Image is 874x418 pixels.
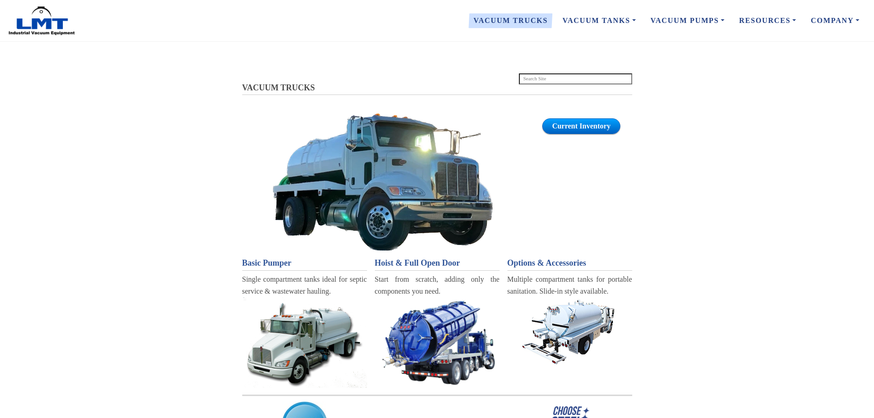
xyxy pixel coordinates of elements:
div: Multiple compartment tanks for portable sanitation. Slide-in style available. [507,273,632,297]
a: Basic Pumper [242,256,367,270]
img: LMT [7,6,76,36]
a: ST - Septic Service [375,297,500,386]
a: Vacuum Pumps [643,11,732,30]
span: Basic Pumper [242,258,292,268]
div: Single compartment tanks ideal for septic service & wastewater hauling. [242,273,367,297]
a: Current Inventory [542,118,620,134]
a: ST - Septic Service [242,297,367,388]
img: Stacks Image 9319 [510,297,629,366]
a: Vacuum Tanks [248,113,517,250]
img: Stacks Image 111527 [273,113,493,250]
span: Hoist & Full Open Door [375,258,460,268]
img: Stacks Image 9317 [242,297,367,388]
span: VACUUM TRUCKS [242,83,315,92]
img: Stacks Image 12027 [242,395,632,396]
span: Options & Accessories [507,258,586,268]
a: Resources [732,11,803,30]
a: Options & Accessories [507,256,632,270]
a: Vacuum Tanks [555,11,643,30]
a: PT - Portable Sanitation [507,297,632,366]
img: Stacks Image 111546 [375,297,500,386]
a: Hoist & Full Open Door [375,256,500,270]
input: Search Site [519,73,632,84]
a: Vacuum Trucks [466,11,555,30]
div: Start from scratch, adding only the components you need. [375,273,500,297]
a: Company [803,11,867,30]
